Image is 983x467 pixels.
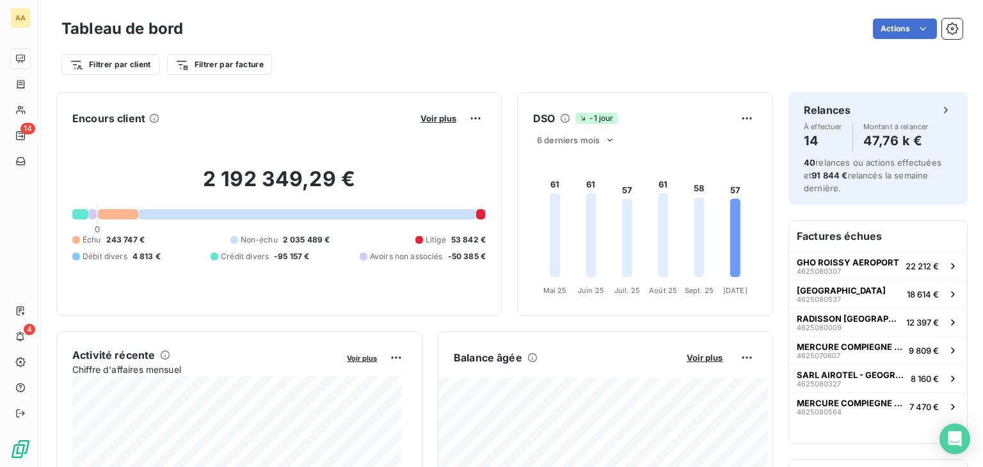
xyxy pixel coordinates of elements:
span: Litige [426,234,446,246]
span: Chiffre d'affaires mensuel [72,363,338,376]
h6: Encours client [72,111,145,126]
div: Open Intercom Messenger [939,423,970,454]
span: SARL AIROTEL - GEOGRAPHOTEL [797,370,906,380]
span: RADISSON [GEOGRAPHIC_DATA][PERSON_NAME] [797,313,901,324]
span: 8 160 € [911,374,939,384]
button: Actions [873,19,937,39]
span: -50 385 € [448,251,486,262]
button: Filtrer par facture [167,54,272,75]
span: Voir plus [420,113,456,123]
span: Échu [83,234,101,246]
button: Voir plus [683,352,726,363]
span: Débit divers [83,251,127,262]
span: 4625070607 [797,352,840,360]
h6: Balance âgée [454,350,522,365]
span: MERCURE COMPIEGNE - STGHC [797,342,904,352]
span: 40 [804,157,815,168]
span: 12 397 € [906,317,939,328]
span: -1 jour [575,113,617,124]
span: [GEOGRAPHIC_DATA] [797,285,886,296]
span: 4625080564 [797,408,842,416]
span: 14 [20,123,35,134]
span: 2 035 489 € [283,234,330,246]
span: 9 809 € [909,345,939,356]
h6: DSO [533,111,555,126]
span: Crédit divers [221,251,269,262]
span: 91 844 € [811,170,847,180]
tspan: [DATE] [723,286,747,295]
button: Voir plus [343,352,381,363]
tspan: Août 25 [649,286,677,295]
span: MERCURE COMPIEGNE - STGHC [797,398,904,408]
button: Filtrer par client [61,54,159,75]
span: 6 derniers mois [537,135,600,145]
span: Non-échu [241,234,278,246]
h3: Tableau de bord [61,17,183,40]
span: relances ou actions effectuées et relancés la semaine dernière. [804,157,941,193]
span: 4625080307 [797,267,841,275]
h4: 47,76 k € [863,131,929,151]
span: À effectuer [804,123,842,131]
button: Voir plus [417,113,460,124]
button: GHO ROISSY AEROPORT462508030722 212 € [789,251,967,280]
span: Avoirs non associés [370,251,443,262]
h6: Activité récente [72,347,155,363]
span: GHO ROISSY AEROPORT [797,257,899,267]
tspan: Juil. 25 [614,286,640,295]
h2: 2 192 349,29 € [72,166,486,205]
span: 4625080009 [797,324,842,331]
span: Montant à relancer [863,123,929,131]
img: Logo LeanPay [10,439,31,459]
button: MERCURE COMPIEGNE - STGHC46250706079 809 € [789,336,967,364]
span: 243 747 € [106,234,145,246]
tspan: Mai 25 [543,286,567,295]
span: 4625080537 [797,296,841,303]
span: 18 614 € [907,289,939,299]
span: -95 157 € [274,251,309,262]
h6: Factures échues [789,221,967,251]
span: Voir plus [687,352,723,363]
span: 7 470 € [909,402,939,412]
div: AA [10,8,31,28]
button: [GEOGRAPHIC_DATA]462508053718 614 € [789,280,967,308]
span: 4 [24,324,35,335]
span: 4 813 € [132,251,161,262]
button: RADISSON [GEOGRAPHIC_DATA][PERSON_NAME]462508000912 397 € [789,308,967,336]
span: Voir plus [347,354,377,363]
h4: 14 [804,131,842,151]
span: 22 212 € [906,261,939,271]
h6: Relances [804,102,851,118]
span: 0 [95,224,100,234]
button: SARL AIROTEL - GEOGRAPHOTEL46250803278 160 € [789,364,967,392]
button: MERCURE COMPIEGNE - STGHC46250805647 470 € [789,392,967,420]
span: 4625080327 [797,380,841,388]
span: 53 842 € [451,234,486,246]
tspan: Juin 25 [578,286,604,295]
tspan: Sept. 25 [685,286,714,295]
